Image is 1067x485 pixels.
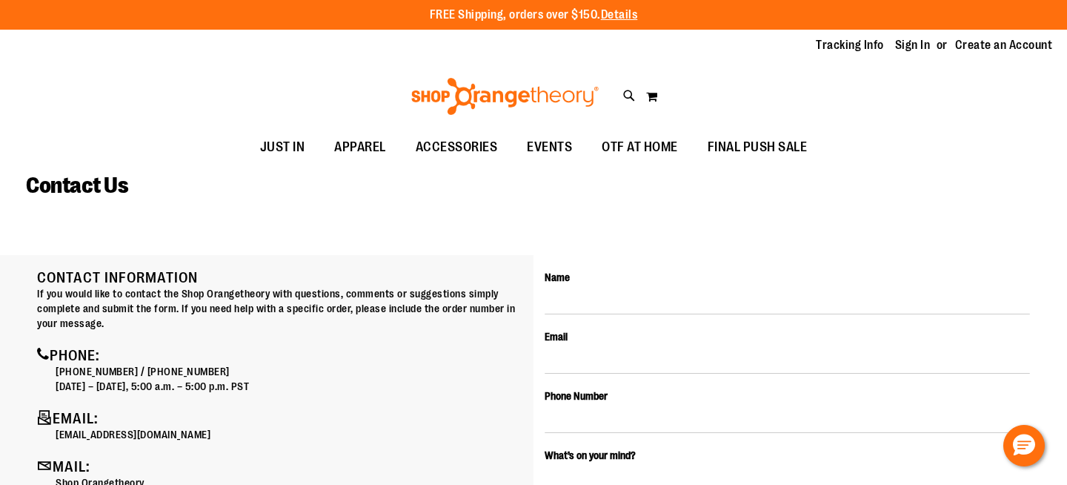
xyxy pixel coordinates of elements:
[527,131,572,164] span: EVENTS
[37,409,522,427] h4: Email:
[37,457,522,475] h4: Mail:
[601,8,638,22] a: Details
[37,346,522,364] h4: Phone:
[26,173,128,198] span: Contact Us
[895,37,931,53] a: Sign In
[693,131,822,165] a: FINAL PUSH SALE
[56,427,522,442] p: [EMAIL_ADDRESS][DOMAIN_NAME]
[955,37,1053,53] a: Create an Account
[245,131,320,165] a: JUST IN
[545,331,568,343] span: Email
[545,271,570,283] span: Name
[545,390,608,402] span: Phone Number
[401,131,513,165] a: ACCESSORIES
[430,7,638,24] p: FREE Shipping, orders over $150.
[545,449,636,461] span: What’s on your mind?
[587,131,693,165] a: OTF AT HOME
[319,131,401,165] a: APPAREL
[260,131,305,164] span: JUST IN
[56,364,522,379] p: [PHONE_NUMBER] / [PHONE_NUMBER]
[56,379,522,394] p: [DATE] – [DATE], 5:00 a.m. – 5:00 p.m. PST
[409,78,601,115] img: Shop Orangetheory
[1003,425,1045,466] button: Hello, have a question? Let’s chat.
[334,131,386,164] span: APPAREL
[816,37,884,53] a: Tracking Info
[602,131,678,164] span: OTF AT HOME
[512,131,587,165] a: EVENTS
[708,131,808,164] span: FINAL PUSH SALE
[37,270,522,286] h4: Contact Information
[416,131,498,164] span: ACCESSORIES
[37,286,522,331] p: If you would like to contact the Shop Orangetheory with questions, comments or suggestions simply...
